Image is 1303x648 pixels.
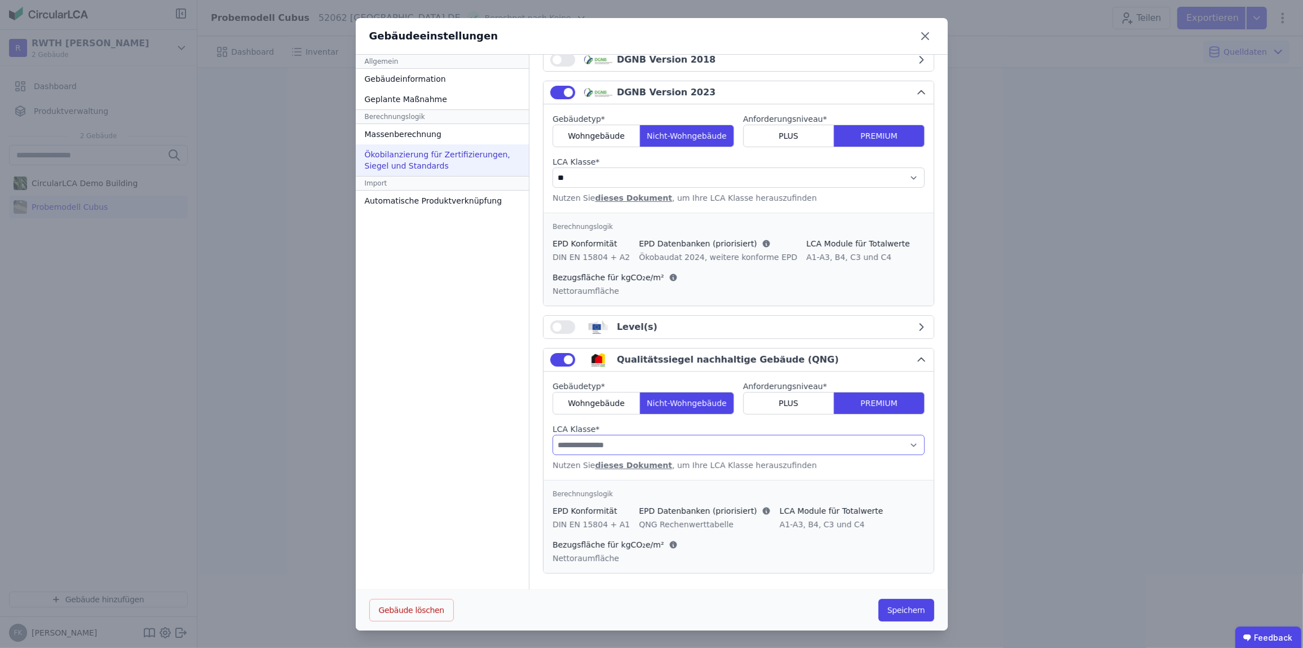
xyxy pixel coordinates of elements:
div: Automatische Produktverknüpfung [356,191,529,211]
a: dieses Dokument [595,193,672,202]
div: Berechnungslogik [553,490,925,499]
div: Bezugsfläche für kgCO₂e/m² [553,272,678,283]
label: audits.requiredField [553,424,925,435]
img: dgnb_logo-x_03lAI3.svg [584,53,612,67]
button: Gebäude löschen [369,599,454,621]
span: PREMIUM [860,130,898,142]
label: audits.requiredField [553,113,734,125]
div: DGNB Version 2023 [617,86,715,99]
button: DGNB Version 2018 [544,49,934,71]
div: DIN EN 15804 + A2 [553,252,630,263]
div: Allgemein [356,55,529,69]
div: Gebäudeinformation [356,69,529,89]
label: audits.requiredField [553,156,925,167]
button: Level(s) [544,316,934,338]
span: Wohngebäude [568,398,625,409]
div: DGNB Version 2018 [617,53,715,67]
button: DGNB Version 2023 [544,81,934,104]
label: audits.requiredField [743,113,925,125]
span: PREMIUM [860,398,898,409]
div: QNG Rechenwerttabelle [639,519,770,530]
div: Gebäudeeinstellungen [369,28,498,44]
div: DIN EN 15804 + A1 [553,519,630,530]
div: Level(s) [617,320,657,334]
div: LCA Module für Totalwerte [806,238,910,249]
button: Qualitätssiegel nachhaltige Gebäude (QNG) [544,349,934,372]
span: Nicht-Wohngebäude [647,130,727,142]
div: Nettoraumfläche [553,553,678,564]
span: PLUS [779,398,798,409]
div: EPD Konformität [553,505,630,517]
div: Nutzen Sie , um Ihre LCA Klasse herauszufinden [553,192,925,204]
div: Ökobaudat 2024, weitere konforme EPD [639,252,797,263]
div: A1-A3, B4, C3 und C4 [806,252,910,263]
div: Nettoraumfläche [553,285,678,297]
div: Berechnungslogik [553,222,925,231]
span: EPD Datenbanken (priorisiert) [639,505,757,517]
label: audits.requiredField [553,381,734,392]
div: Geplante Maßnahme [356,89,529,109]
div: Berechnungslogik [356,109,529,124]
img: levels_logo-Bv5juQb_.svg [584,320,612,334]
span: Wohngebäude [568,130,625,142]
div: LCA Module für Totalwerte [780,505,884,517]
span: EPD Datenbanken (priorisiert) [639,238,757,249]
img: qng_logo-BKTGsvz4.svg [584,353,612,367]
div: Import [356,176,529,191]
div: A1-A3, B4, C3 und C4 [780,519,884,530]
div: EPD Konformität [553,238,630,249]
div: Ökobilanzierung für Zertifizierungen, Siegel und Standards [356,144,529,176]
span: Nicht-Wohngebäude [647,398,727,409]
img: dgnb_logo-x_03lAI3.svg [584,86,612,99]
div: Nutzen Sie , um Ihre LCA Klasse herauszufinden [553,460,925,471]
div: Massenberechnung [356,124,529,144]
span: PLUS [779,130,798,142]
div: Bezugsfläche für kgCO₂e/m² [553,539,678,550]
label: audits.requiredField [743,381,925,392]
button: Speichern [878,599,934,621]
div: Qualitätssiegel nachhaltige Gebäude (QNG) [617,353,839,367]
a: dieses Dokument [595,461,672,470]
